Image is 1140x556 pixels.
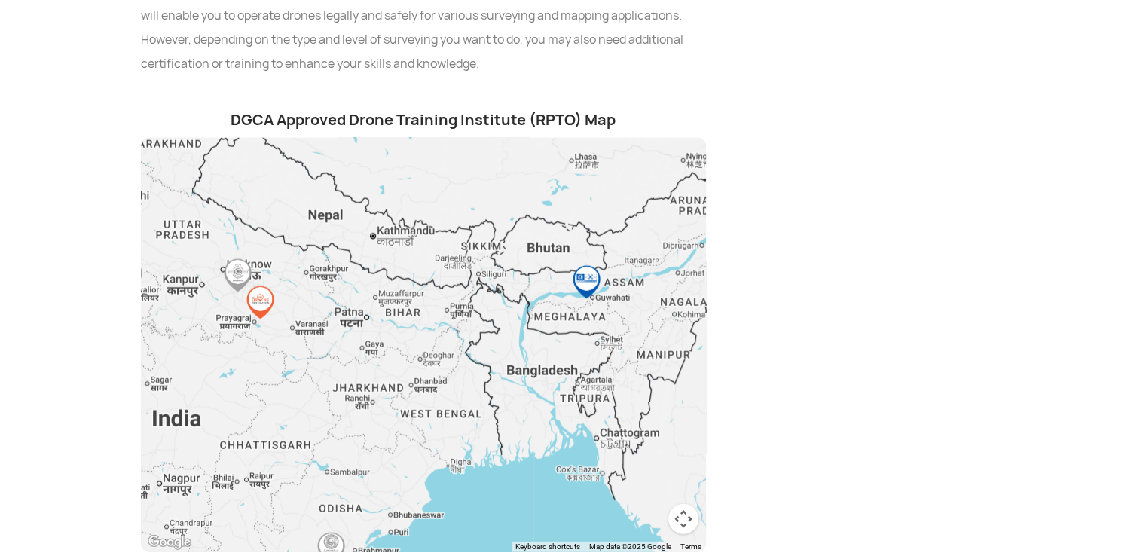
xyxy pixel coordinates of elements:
[589,542,671,551] span: Map data ©2025 Google
[221,258,255,292] div: Indira Gandhi Rashriya Uran Akademi (IGRUA)
[145,533,194,552] a: Open this area in Google Maps (opens a new window)
[243,286,277,319] div: Drone Destination
[145,533,194,552] img: Google
[112,259,145,293] div: Indira Gandhi Rashriya Uran Akademi (IGRUA)
[141,109,706,130] h3: DGCA Approved Drone Training Institute (RPTO) Map
[668,504,698,534] button: Map camera controls
[680,542,701,551] a: Terms (opens in new tab)
[515,542,580,552] button: Keyboard shortcuts
[570,265,604,299] div: Amtron Drone School by EduRade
